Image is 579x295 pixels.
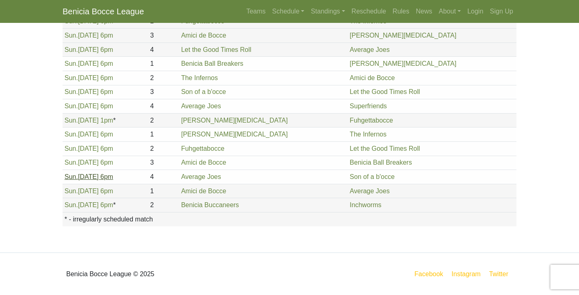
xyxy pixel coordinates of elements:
[181,131,288,138] a: [PERSON_NAME][MEDICAL_DATA]
[65,103,113,110] a: Sun.[DATE] 6pm
[65,88,78,95] span: Sun.
[181,74,218,81] a: The Infernos
[65,46,113,53] a: Sun.[DATE] 6pm
[181,117,288,124] a: [PERSON_NAME][MEDICAL_DATA]
[350,201,381,208] a: Inchworms
[65,201,78,208] span: Sun.
[181,159,226,166] a: Amici de Bocce
[65,103,78,110] span: Sun.
[243,3,269,20] a: Teams
[181,188,226,194] a: Amici de Bocce
[148,141,180,156] td: 2
[181,32,226,39] a: Amici de Bocce
[148,198,180,212] td: 2
[65,159,113,166] a: Sun.[DATE] 6pm
[65,131,113,138] a: Sun.[DATE] 6pm
[148,57,180,71] td: 1
[348,3,390,20] a: Reschedule
[65,117,78,124] span: Sun.
[148,156,180,170] td: 3
[148,170,180,184] td: 4
[65,88,113,95] a: Sun.[DATE] 6pm
[65,60,78,67] span: Sun.
[350,173,395,180] a: Son of a b'occe
[450,269,482,279] a: Instagram
[464,3,487,20] a: Login
[65,173,78,180] span: Sun.
[65,60,113,67] a: Sun.[DATE] 6pm
[148,99,180,114] td: 4
[65,188,113,194] a: Sun.[DATE] 6pm
[181,46,251,53] a: Let the Good Times Roll
[65,74,78,81] span: Sun.
[65,117,113,124] a: Sun.[DATE] 1pm
[65,173,113,180] a: Sun.[DATE] 6pm
[56,259,289,289] div: Benicia Bocce League © 2025
[65,145,113,152] a: Sun.[DATE] 6pm
[148,71,180,85] td: 2
[350,117,393,124] a: Fuhgettabocce
[350,188,390,194] a: Average Joes
[65,74,113,81] a: Sun.[DATE] 6pm
[181,145,224,152] a: Fuhgettabocce
[65,131,78,138] span: Sun.
[350,74,395,81] a: Amici de Bocce
[148,127,180,142] td: 1
[487,3,516,20] a: Sign Up
[350,103,387,110] a: Superfriends
[65,145,78,152] span: Sun.
[413,269,445,279] a: Facebook
[65,32,78,39] span: Sun.
[269,3,308,20] a: Schedule
[350,159,412,166] a: Benicia Ball Breakers
[148,85,180,99] td: 3
[350,131,386,138] a: The Infernos
[63,3,144,20] a: Benicia Bocce League
[350,145,420,152] a: Let the Good Times Roll
[350,60,456,67] a: [PERSON_NAME][MEDICAL_DATA]
[435,3,464,20] a: About
[65,188,78,194] span: Sun.
[350,88,420,95] a: Let the Good Times Roll
[65,46,78,53] span: Sun.
[148,113,180,127] td: 2
[63,212,516,226] th: * - irregularly scheduled match
[65,32,113,39] a: Sun.[DATE] 6pm
[65,201,113,208] a: Sun.[DATE] 6pm
[181,88,226,95] a: Son of a b'occe
[65,159,78,166] span: Sun.
[487,269,515,279] a: Twitter
[181,60,243,67] a: Benicia Ball Breakers
[350,46,390,53] a: Average Joes
[148,42,180,57] td: 4
[389,3,413,20] a: Rules
[148,184,180,198] td: 1
[148,29,180,43] td: 3
[181,103,221,110] a: Average Joes
[181,201,239,208] a: Benicia Buccaneers
[350,32,456,39] a: [PERSON_NAME][MEDICAL_DATA]
[307,3,348,20] a: Standings
[413,3,435,20] a: News
[181,173,221,180] a: Average Joes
